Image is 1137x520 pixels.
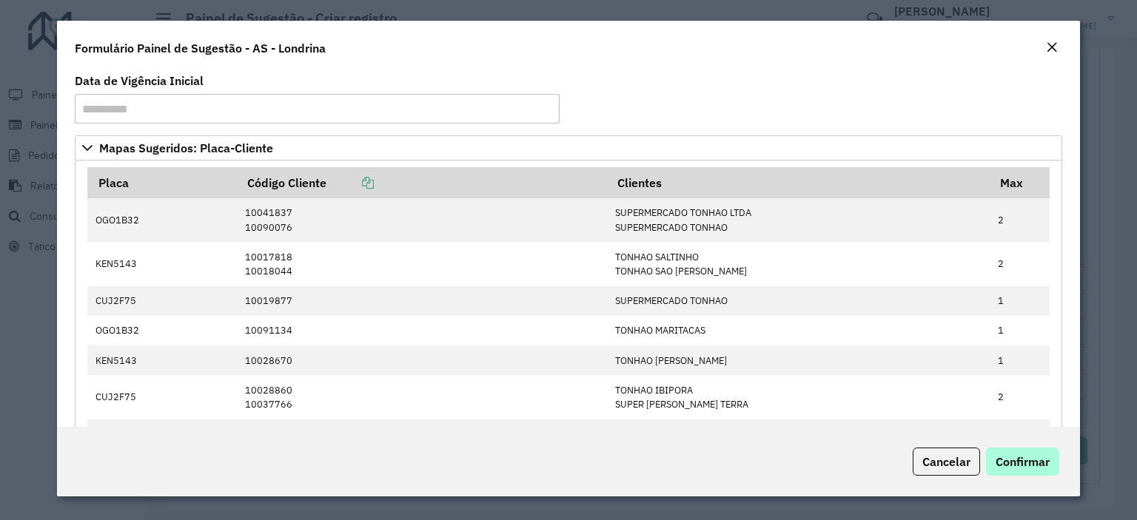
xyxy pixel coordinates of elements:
td: 2 [990,242,1050,286]
td: KEN5143 [87,345,237,375]
td: TONHAO IBIPORA SUPER [PERSON_NAME] TERRA [608,375,990,419]
td: 1 [990,345,1050,375]
td: 10028860 10037766 [237,375,607,419]
td: TONHAO SALTINHO TONHAO SAO [PERSON_NAME] [608,242,990,286]
td: KEN5143 [87,242,237,286]
td: 10091134 [237,316,607,345]
td: OGO1B32 [87,198,237,242]
td: TONHAO [PERSON_NAME] [608,345,990,375]
span: Mapas Sugeridos: Placa-Cliente [99,142,273,154]
td: 10028670 [237,345,607,375]
th: Placa [87,167,237,198]
th: Clientes [608,167,990,198]
td: SUPERMERCADO TONHAO LTDA SUPERMERCADO TONHAO [608,198,990,242]
td: RAI3067 [87,419,237,449]
td: CUJ2F75 [87,286,237,316]
a: Copiar [326,175,374,190]
td: 1 [990,419,1050,449]
button: Confirmar [986,448,1059,476]
td: OGO1B32 [87,316,237,345]
td: 1 [990,316,1050,345]
td: SENDAS DISTRIBUIDORA [608,419,990,449]
span: Confirmar [996,454,1050,469]
em: Fechar [1046,41,1058,53]
span: Cancelar [922,454,970,469]
td: 2 [990,375,1050,419]
h4: Formulário Painel de Sugestão - AS - Londrina [75,39,326,57]
td: 10041837 10090076 [237,198,607,242]
label: Data de Vigência Inicial [75,72,204,90]
td: 2 [990,198,1050,242]
th: Max [990,167,1050,198]
button: Close [1042,38,1062,58]
td: 10021278 [237,419,607,449]
td: 10019877 [237,286,607,316]
td: 10017818 10018044 [237,242,607,286]
button: Cancelar [913,448,980,476]
a: Mapas Sugeridos: Placa-Cliente [75,135,1062,161]
th: Código Cliente [237,167,607,198]
td: TONHAO MARITACAS [608,316,990,345]
td: CUJ2F75 [87,375,237,419]
td: 1 [990,286,1050,316]
td: SUPERMERCADO TONHAO [608,286,990,316]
